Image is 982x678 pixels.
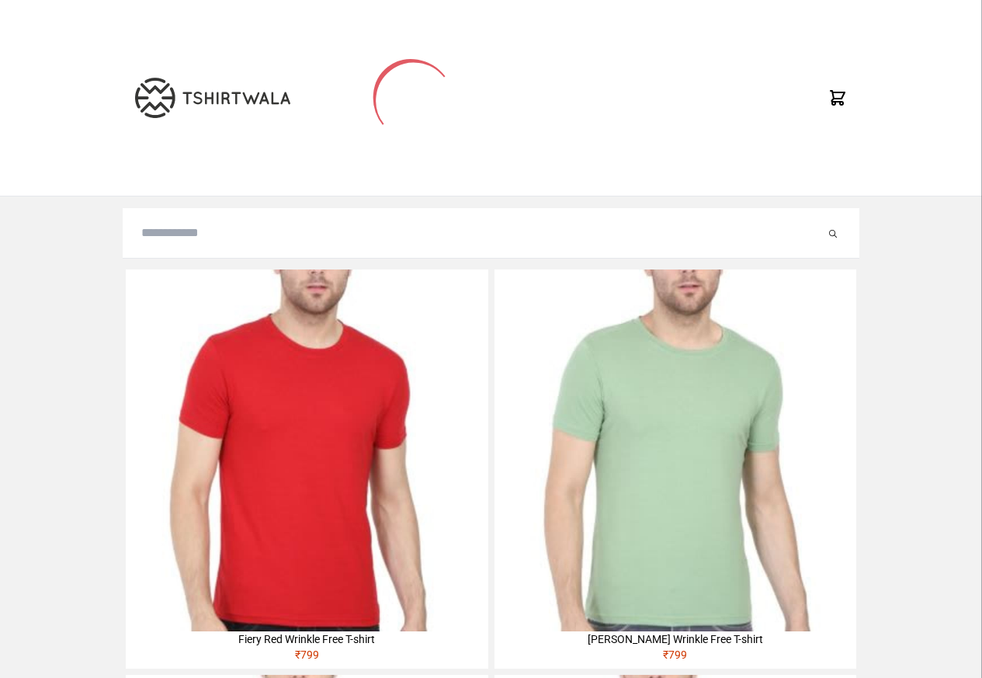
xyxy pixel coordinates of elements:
img: 4M6A2225-320x320.jpg [126,269,488,631]
div: Fiery Red Wrinkle Free T-shirt [126,631,488,647]
div: [PERSON_NAME] Wrinkle Free T-shirt [494,631,856,647]
a: Fiery Red Wrinkle Free T-shirt₹799 [126,269,488,669]
img: TW-LOGO-400-104.png [135,78,290,118]
img: 4M6A2211-320x320.jpg [494,269,856,631]
div: ₹ 799 [494,647,856,669]
a: [PERSON_NAME] Wrinkle Free T-shirt₹799 [494,269,856,669]
button: Submit your search query. [825,224,841,242]
div: ₹ 799 [126,647,488,669]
